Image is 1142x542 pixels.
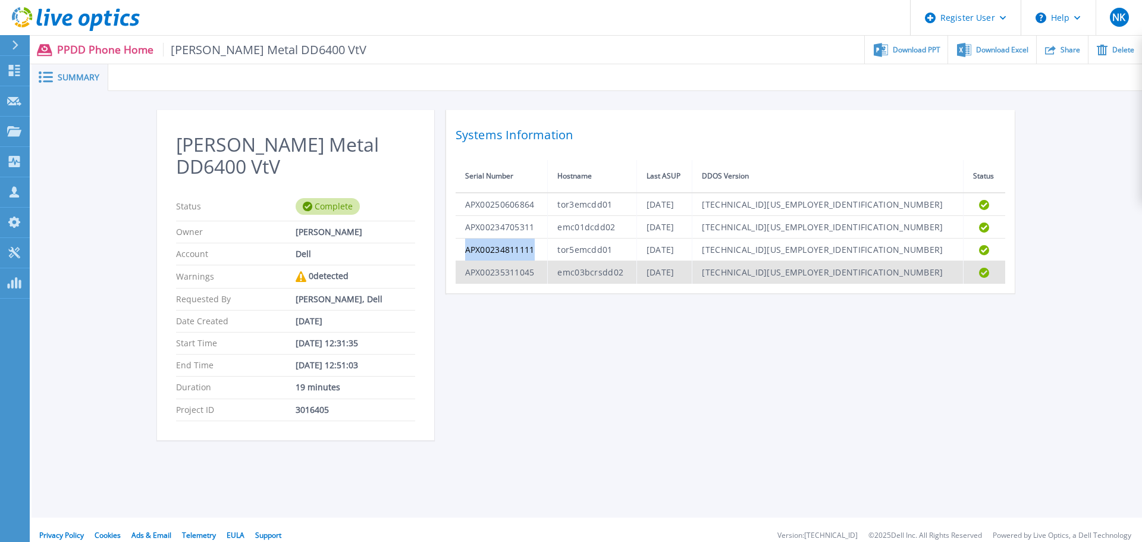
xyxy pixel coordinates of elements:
[548,239,636,261] td: tor5emcdd01
[456,160,548,193] th: Serial Number
[176,134,415,178] h2: [PERSON_NAME] Metal DD6400 VtV
[636,160,692,193] th: Last ASUP
[176,295,296,304] p: Requested By
[176,339,296,348] p: Start Time
[296,405,415,415] div: 3016405
[692,193,963,216] td: [TECHNICAL_ID][US_EMPLOYER_IDENTIFICATION_NUMBER]
[176,271,296,282] p: Warnings
[296,295,415,304] div: [PERSON_NAME], Dell
[39,530,84,540] a: Privacy Policy
[636,216,692,239] td: [DATE]
[1061,46,1080,54] span: Share
[176,249,296,259] p: Account
[963,160,1005,193] th: Status
[636,261,692,284] td: [DATE]
[255,530,281,540] a: Support
[692,239,963,261] td: [TECHNICAL_ID][US_EMPLOYER_IDENTIFICATION_NUMBER]
[692,261,963,284] td: [TECHNICAL_ID][US_EMPLOYER_IDENTIFICATION_NUMBER]
[893,46,940,54] span: Download PPT
[456,216,548,239] td: APX00234705311
[58,73,99,82] span: Summary
[163,43,367,57] span: [PERSON_NAME] Metal DD6400 VtV
[548,216,636,239] td: emc01dcdd02
[548,261,636,284] td: emc03bcrsdd02
[868,532,982,540] li: © 2025 Dell Inc. All Rights Reserved
[456,124,1005,146] h2: Systems Information
[636,193,692,216] td: [DATE]
[976,46,1028,54] span: Download Excel
[296,198,360,215] div: Complete
[176,317,296,326] p: Date Created
[182,530,216,540] a: Telemetry
[1112,12,1125,22] span: NK
[296,361,415,370] div: [DATE] 12:51:03
[777,532,858,540] li: Version: [TECHNICAL_ID]
[548,193,636,216] td: tor3emcdd01
[456,261,548,284] td: APX00235311045
[176,405,296,415] p: Project ID
[1112,46,1134,54] span: Delete
[296,271,415,282] div: 0 detected
[296,227,415,237] div: [PERSON_NAME]
[692,160,963,193] th: DDOS Version
[296,249,415,259] div: Dell
[993,532,1131,540] li: Powered by Live Optics, a Dell Technology
[456,193,548,216] td: APX00250606864
[548,160,636,193] th: Hostname
[131,530,171,540] a: Ads & Email
[636,239,692,261] td: [DATE]
[296,317,415,326] div: [DATE]
[176,383,296,392] p: Duration
[296,383,415,392] div: 19 minutes
[176,361,296,370] p: End Time
[227,530,244,540] a: EULA
[95,530,121,540] a: Cookies
[176,198,296,215] p: Status
[296,339,415,348] div: [DATE] 12:31:35
[456,239,548,261] td: APX00234811111
[57,43,367,57] p: PPDD Phone Home
[176,227,296,237] p: Owner
[692,216,963,239] td: [TECHNICAL_ID][US_EMPLOYER_IDENTIFICATION_NUMBER]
